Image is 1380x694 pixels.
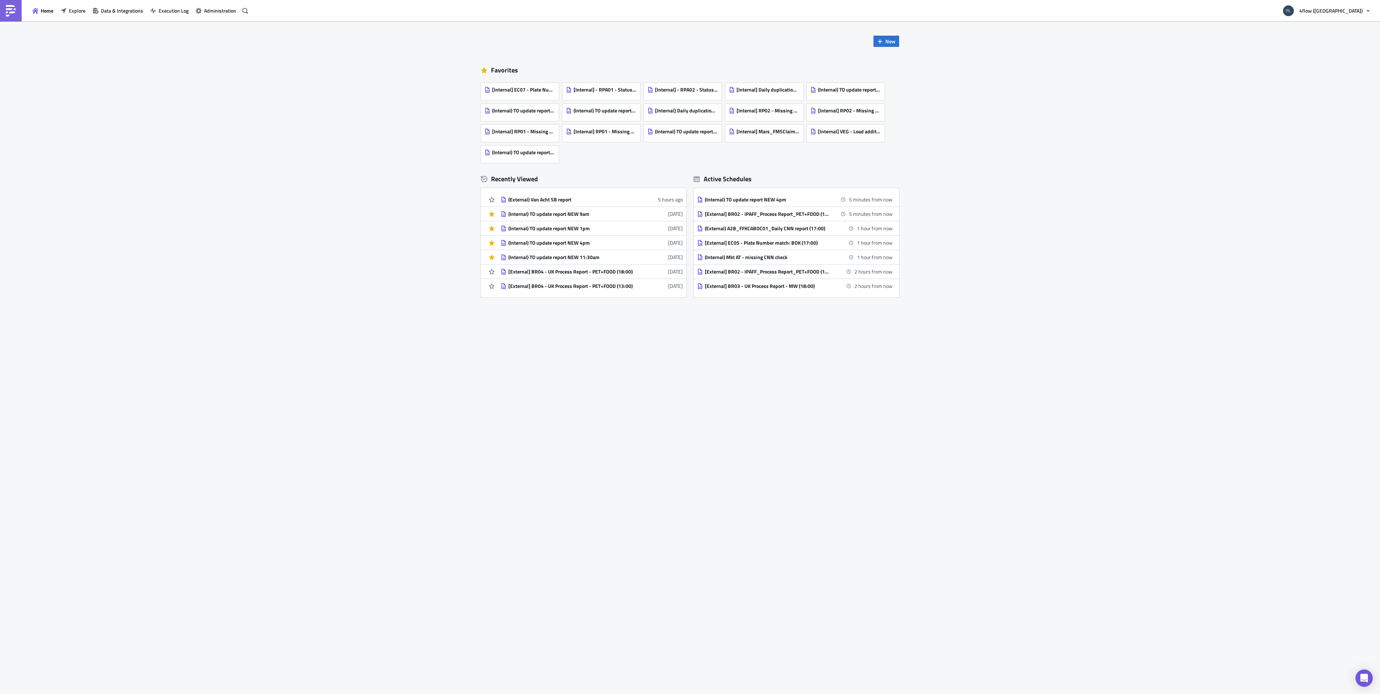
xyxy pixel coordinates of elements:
button: Data & Integrations [89,5,147,16]
time: 2025-08-21 17:00 [857,239,893,246]
time: 2025-08-14T12:01:47Z [668,224,683,232]
a: [Internal] RP01 - Missing Pick-up - Status [562,121,644,142]
span: (Internal) TO update report NEW 11:30am [818,86,881,93]
div: (Internal) Mkt AT - missing CNN check [705,254,831,261]
span: (Internal) TO update report NEW 3pm [574,107,636,114]
a: [External] BR04 - UK Process Report - PET+FOOD (18:00)[DATE] [501,264,683,279]
a: (External) A2B_FFKCABOC01_Daily CNN report (17:00)1 hour from now [697,221,893,235]
a: (Internal) TO update report NEW 4pm [644,121,725,142]
a: [External] BR04 - UK Process Report - PET+FOOD (13:00)[DATE] [501,279,683,293]
time: 2025-08-21 16:00 [849,196,893,203]
a: (Internal) TO update report NEW 11:30am[DATE] [501,250,683,264]
time: 2025-08-21 16:00 [849,210,893,218]
span: (Internal) TO update report NEW 4pm [655,128,718,135]
a: [External] BR03 - UK Process Report - MW (18:00)2 hours from now [697,279,893,293]
span: [Internal] RP01 - Missing Pick-up - Loads [492,128,555,135]
div: (Internal) TO update report NEW 9am [508,211,634,217]
button: Administration [192,5,240,16]
span: 4flow ([GEOGRAPHIC_DATA]) [1299,7,1363,14]
a: [External] BR02 - IPAFF_Process Report_PET+FOOD (16:00)5 minutes from now [697,207,893,221]
span: [Internal] Mars_FMSClaimsReport (Daily 04:45) [737,128,799,135]
time: 2025-08-14T12:02:36Z [668,210,683,218]
a: (Internal) TO update report NEW 1pm[DATE] [501,221,683,235]
time: 2025-08-21T08:40:39Z [658,196,683,203]
span: [Internal] RP01 - Missing Pick-up - Status [574,128,636,135]
a: (Internal) Mkt AT - missing CNN check1 hour from now [697,250,893,264]
a: [Internal] Daily duplication check (11:30) [725,79,807,100]
span: Explore [69,7,85,14]
span: [Internal] EC07 - Plate Number Character Restrictions [492,86,555,93]
span: Execution Log [159,7,189,14]
time: 2025-08-12T08:05:16Z [668,239,683,246]
a: (Internal) TO update report NEW 3pm [562,100,644,121]
span: New [885,37,895,45]
div: (External) Van Acht SB report [508,196,634,203]
span: Home [41,7,53,14]
div: (Internal) TO update report NEW 11:30am [508,254,634,261]
time: 2025-08-21 17:00 [857,253,893,261]
a: [External] EC05 - Plate Number match: BOK (17:00)1 hour from now [697,236,893,250]
div: [External] BR02 - IPAFF_Process Report_PET+FOOD (16:00) [705,211,831,217]
a: (Internal) TO update report NEW 4pm[DATE] [501,236,683,250]
div: Open Intercom Messenger [1355,669,1373,687]
a: [Internal] RP02 - Missing Delivery - Loads [807,100,888,121]
a: [Internal] Mars_FMSClaimsReport (Daily 04:45) [725,121,807,142]
time: 2025-08-21 18:00 [854,282,893,290]
span: Data & Integrations [101,7,143,14]
time: 2025-08-21 17:00 [857,224,893,232]
time: 2025-08-11T08:50:30Z [668,253,683,261]
div: (Internal) TO update report NEW 1pm [508,225,634,232]
div: (Internal) TO update report NEW 4pm [705,196,831,203]
a: [Internal] EC07 - Plate Number Character Restrictions [481,79,562,100]
div: [External] BR04 - UK Process Report - PET+FOOD (18:00) [508,268,634,275]
span: [Internal] VEG - Load additional Information [818,128,881,135]
img: PushMetrics [5,5,17,17]
button: Execution Log [147,5,192,16]
button: Home [29,5,57,16]
span: [Internal] RP02 - Missing Delivery - Loads [818,107,881,114]
span: [Internal] - RPA01 - Status setting - iTMS Input [574,86,636,93]
div: Active Schedules [694,175,752,183]
a: [Internal] RP02 - Missing Delivery - Status [725,100,807,121]
div: (Internal) TO update report NEW 4pm [508,240,634,246]
a: (Internal) TO update report NEW 1pm [481,100,562,121]
div: Favorites [481,65,899,76]
span: (Internal) TO update report NEW 1pm [492,107,555,114]
div: [External] EC05 - Plate Number match: BOK (17:00) [705,240,831,246]
time: 2025-08-05T09:14:04Z [668,268,683,275]
div: Recently Viewed [481,174,686,184]
a: (Internal) TO update report NEW 9am[DATE] [501,207,683,221]
a: [Internal] Daily duplication check (15:30) [644,100,725,121]
span: [Internal] Daily duplication check (15:30) [655,107,718,114]
a: [Internal] VEG - Load additional Information [807,121,888,142]
time: 2025-08-05T09:13:40Z [668,282,683,290]
div: [External] BR03 - UK Process Report - MW (18:00) [705,283,831,289]
img: Avatar [1282,5,1295,17]
button: 4flow ([GEOGRAPHIC_DATA]) [1279,3,1375,19]
span: [Internal] Daily duplication check (11:30) [737,86,799,93]
div: [External] BR02 - IPAFF_Process Report_PET+FOOD (18:00) [705,268,831,275]
div: (External) A2B_FFKCABOC01_Daily CNN report (17:00) [705,225,831,232]
span: (Internal) TO update report NEW 9am [492,149,555,156]
a: [External] BR02 - IPAFF_Process Report_PET+FOOD (18:00)2 hours from now [697,264,893,279]
div: [External] BR04 - UK Process Report - PET+FOOD (13:00) [508,283,634,289]
time: 2025-08-21 18:00 [854,268,893,275]
a: (External) Van Acht SB report5 hours ago [501,192,683,206]
button: Explore [57,5,89,16]
a: (Internal) TO update report NEW 9am [481,142,562,163]
a: (Internal) TO update report NEW 11:30am [807,79,888,100]
span: [Internal] RP02 - Missing Delivery - Status [737,107,799,114]
button: New [873,36,899,47]
a: [Internal] - RPA02 - Status setting - iTMS Input [644,79,725,100]
span: Administration [204,7,236,14]
a: [Internal] - RPA01 - Status setting - iTMS Input [562,79,644,100]
span: [Internal] - RPA02 - Status setting - iTMS Input [655,86,718,93]
a: (Internal) TO update report NEW 4pm5 minutes from now [697,192,893,206]
a: [Internal] RP01 - Missing Pick-up - Loads [481,121,562,142]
